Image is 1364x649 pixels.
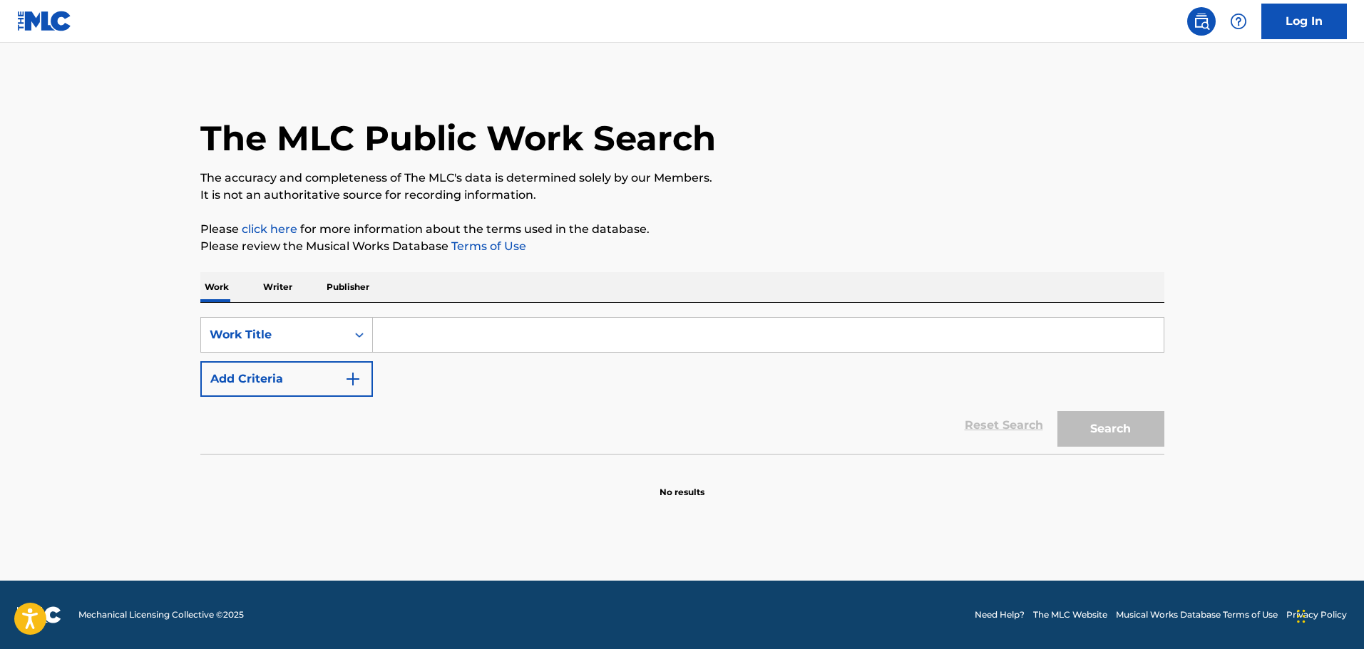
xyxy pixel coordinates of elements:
[1230,13,1247,30] img: help
[322,272,374,302] p: Publisher
[17,606,61,623] img: logo
[1033,608,1107,621] a: The MLC Website
[200,317,1164,454] form: Search Form
[1297,595,1306,638] div: Drag
[975,608,1025,621] a: Need Help?
[200,187,1164,204] p: It is not an authoritative source for recording information.
[17,11,72,31] img: MLC Logo
[242,222,297,236] a: click here
[1193,13,1210,30] img: search
[200,221,1164,238] p: Please for more information about the terms used in the database.
[1261,4,1347,39] a: Log In
[200,170,1164,187] p: The accuracy and completeness of The MLC's data is determined solely by our Members.
[660,469,704,499] p: No results
[1187,7,1216,36] a: Public Search
[200,238,1164,255] p: Please review the Musical Works Database
[200,361,373,397] button: Add Criteria
[200,117,716,160] h1: The MLC Public Work Search
[200,272,233,302] p: Work
[1286,608,1347,621] a: Privacy Policy
[1224,7,1253,36] div: Help
[1116,608,1278,621] a: Musical Works Database Terms of Use
[448,239,526,253] a: Terms of Use
[344,370,361,388] img: 9d2ae6d4665cec9f34b9.svg
[1293,581,1364,649] iframe: Chat Widget
[259,272,297,302] p: Writer
[78,608,244,621] span: Mechanical Licensing Collective © 2025
[210,326,338,343] div: Work Title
